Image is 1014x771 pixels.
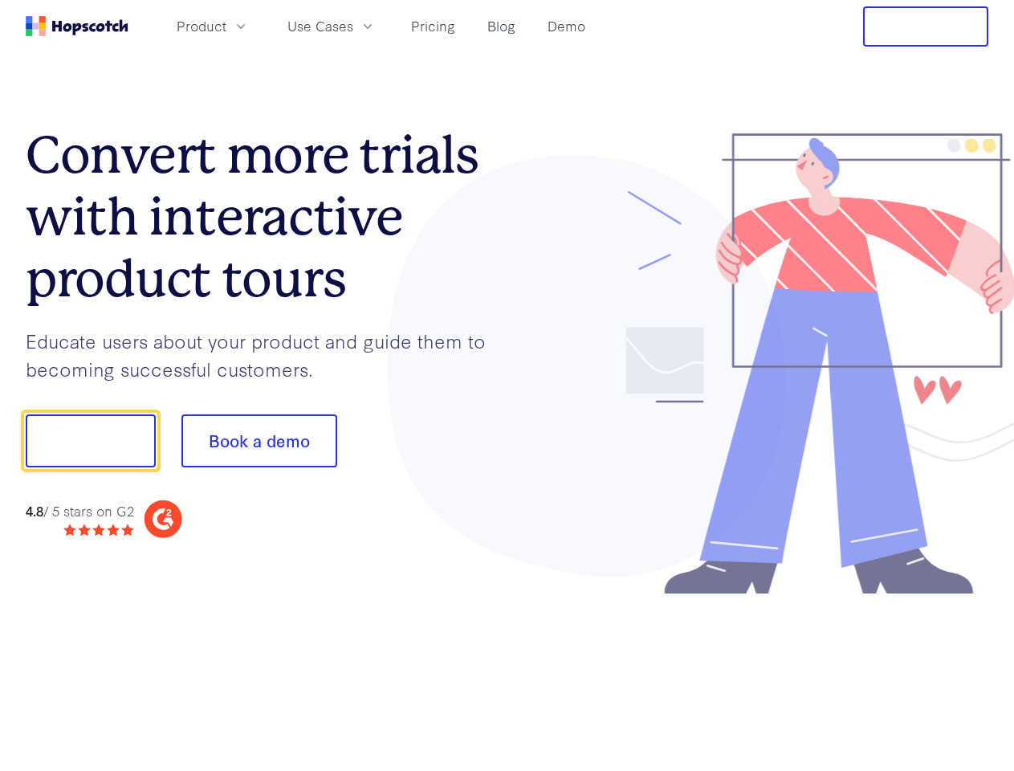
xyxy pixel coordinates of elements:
[167,13,259,39] button: Product
[26,501,43,520] strong: 4.8
[177,16,226,36] span: Product
[26,124,507,309] h1: Convert more trials with interactive product tours
[181,414,337,467] button: Book a demo
[481,13,522,39] a: Blog
[287,16,353,36] span: Use Cases
[26,327,507,382] p: Educate users about your product and guide them to becoming successful customers.
[26,414,156,467] button: Show me!
[405,13,462,39] a: Pricing
[278,13,385,39] button: Use Cases
[863,6,988,47] button: Free Trial
[26,501,134,521] div: / 5 stars on G2
[541,13,592,39] a: Demo
[26,16,128,36] a: Home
